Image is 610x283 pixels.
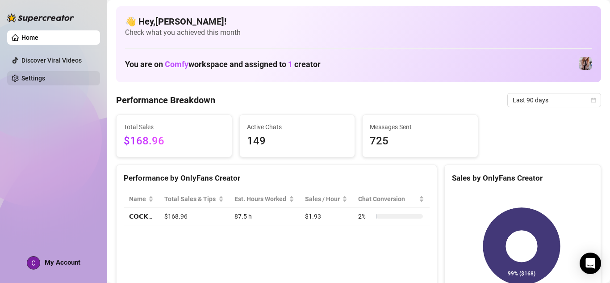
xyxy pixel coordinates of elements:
[124,190,159,208] th: Name
[353,190,429,208] th: Chat Conversion
[124,172,430,184] div: Performance by OnlyFans Creator
[164,194,217,204] span: Total Sales & Tips
[370,133,471,150] span: 725
[452,172,593,184] div: Sales by OnlyFans Creator
[247,133,348,150] span: 149
[21,34,38,41] a: Home
[129,194,146,204] span: Name
[358,194,417,204] span: Chat Conversion
[21,57,82,64] a: Discover Viral Videos
[125,28,592,38] span: Check what you achieved this month
[580,253,601,274] div: Open Intercom Messenger
[305,194,341,204] span: Sales / Hour
[125,15,592,28] h4: 👋 Hey, [PERSON_NAME] !
[124,133,225,150] span: $168.96
[247,122,348,132] span: Active Chats
[370,122,471,132] span: Messages Sent
[591,97,596,103] span: calendar
[159,190,229,208] th: Total Sales & Tips
[159,208,229,225] td: $168.96
[124,208,159,225] td: 𝗖𝗢𝗖𝗞…
[45,258,80,266] span: My Account
[234,194,287,204] div: Est. Hours Worked
[21,75,45,82] a: Settings
[300,190,353,208] th: Sales / Hour
[229,208,300,225] td: 87.5 h
[27,257,40,269] img: ACg8ocK7whWLVlcKebheu2ykW4FofEeEFfDBm5AePjQhIASjsvF8FA=s96-c
[513,93,596,107] span: Last 90 days
[358,211,372,221] span: 2 %
[288,59,292,69] span: 1
[165,59,188,69] span: Comfy
[116,94,215,106] h4: Performance Breakdown
[7,13,74,22] img: logo-BBDzfeDw.svg
[300,208,353,225] td: $1.93
[124,122,225,132] span: Total Sales
[579,57,592,70] img: 𝗖𝗢𝗖𝗞
[125,59,321,69] h1: You are on workspace and assigned to creator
